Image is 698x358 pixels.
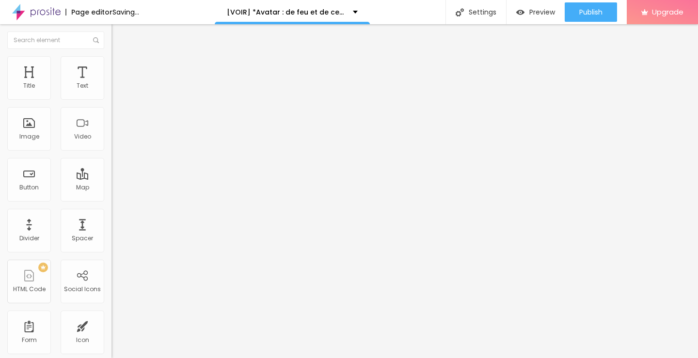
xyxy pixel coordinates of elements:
[19,133,39,140] div: Image
[529,8,555,16] span: Preview
[112,9,139,16] div: Saving...
[507,2,565,22] button: Preview
[565,2,617,22] button: Publish
[579,8,603,16] span: Publish
[7,31,104,49] input: Search element
[74,133,91,140] div: Video
[13,286,46,293] div: HTML Code
[76,184,89,191] div: Map
[64,286,101,293] div: Social Icons
[65,9,112,16] div: Page editor
[19,235,39,242] div: Divider
[111,24,698,358] iframe: Editor
[72,235,93,242] div: Spacer
[23,82,35,89] div: Title
[93,37,99,43] img: Icone
[76,337,89,343] div: Icon
[227,9,346,16] p: [VOIR] *Avatar : de feu et de cendres 2025} EN STREAMING-VF EN [GEOGRAPHIC_DATA]
[77,82,88,89] div: Text
[652,8,683,16] span: Upgrade
[19,184,39,191] div: Button
[516,8,524,16] img: view-1.svg
[456,8,464,16] img: Icone
[22,337,37,343] div: Form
